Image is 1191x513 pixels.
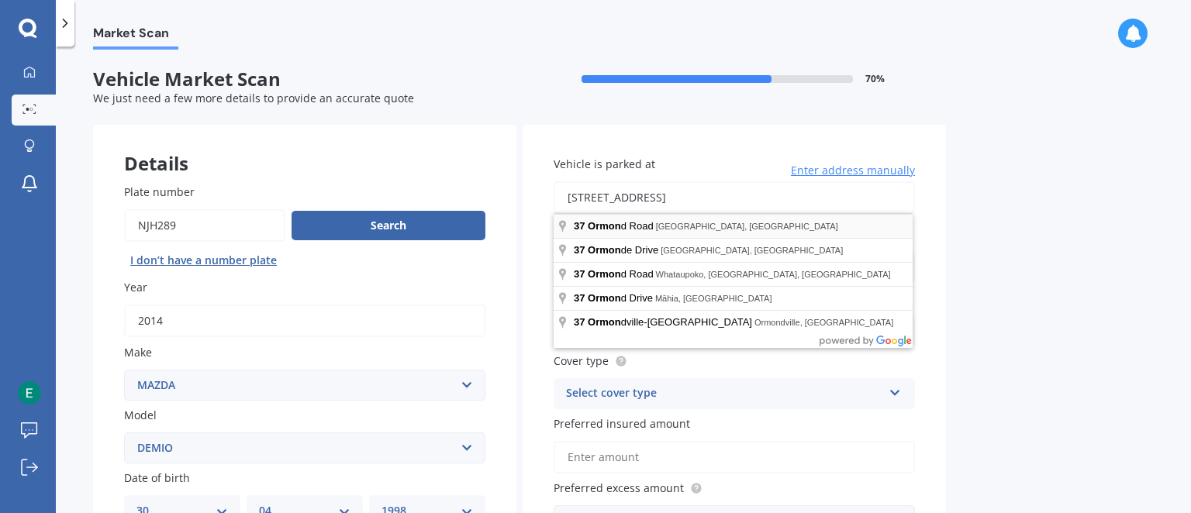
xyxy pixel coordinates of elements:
[554,441,915,473] input: Enter amount
[574,292,621,304] span: 37 Ormon
[754,318,893,327] span: Ormondville, [GEOGRAPHIC_DATA]
[554,480,684,495] span: Preferred excess amount
[574,268,656,280] span: d Road
[661,246,843,255] span: [GEOGRAPHIC_DATA], [GEOGRAPHIC_DATA]
[124,248,283,273] button: I don’t have a number plate
[574,244,585,256] span: 37
[574,292,655,304] span: d Drive
[93,125,516,171] div: Details
[124,184,195,199] span: Plate number
[554,353,609,368] span: Cover type
[554,416,690,431] span: Preferred insured amount
[574,244,661,256] span: de Drive
[554,181,915,214] input: Enter address
[18,381,41,405] img: ACg8ocLshGbDXwF2RYD8AQ3hFtZOt2F3YYssdLKWJkabfY5Wt6HXpQ=s96-c
[93,91,414,105] span: We just need a few more details to provide an accurate quote
[93,68,520,91] span: Vehicle Market Scan
[93,26,178,46] span: Market Scan
[124,408,157,422] span: Model
[124,280,147,294] span: Year
[124,345,152,360] span: Make
[588,220,621,232] span: Ormon
[655,294,772,303] span: Māhia, [GEOGRAPHIC_DATA]
[574,316,621,328] span: 37 Ormon
[566,384,882,403] div: Select cover type
[574,220,656,232] span: d Road
[574,220,585,232] span: 37
[574,268,621,280] span: 37 Ormon
[656,270,891,279] span: Whataupoko, [GEOGRAPHIC_DATA], [GEOGRAPHIC_DATA]
[656,222,838,231] span: [GEOGRAPHIC_DATA], [GEOGRAPHIC_DATA]
[588,244,621,256] span: Ormon
[554,157,655,171] span: Vehicle is parked at
[124,209,285,242] input: Enter plate number
[292,211,485,240] button: Search
[574,316,754,328] span: dville-[GEOGRAPHIC_DATA]
[124,305,485,337] input: YYYY
[791,163,915,178] span: Enter address manually
[865,74,885,84] span: 70 %
[124,470,190,485] span: Date of birth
